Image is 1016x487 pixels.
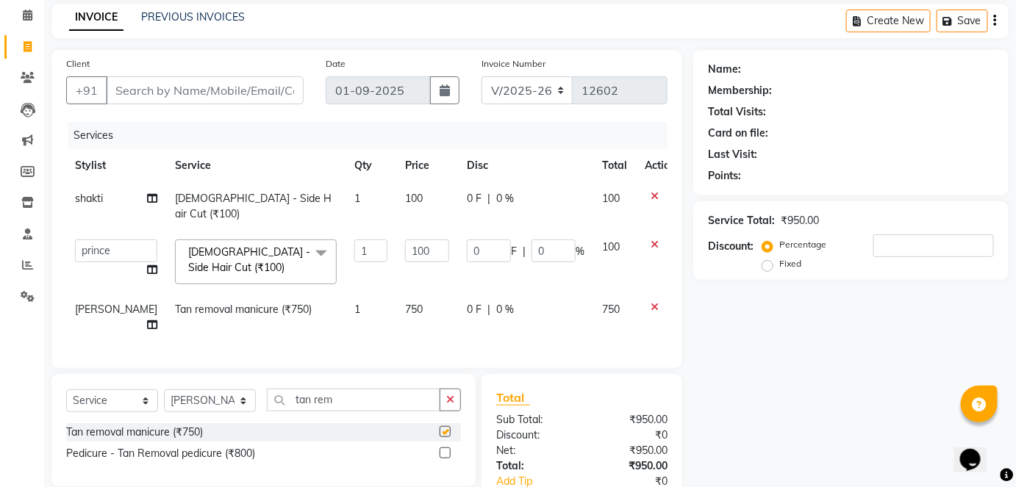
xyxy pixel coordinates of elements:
[485,412,582,428] div: Sub Total:
[708,62,741,77] div: Name:
[523,244,526,259] span: |
[405,192,423,205] span: 100
[582,458,679,474] div: ₹950.00
[66,76,107,104] button: +91
[708,83,772,98] div: Membership:
[708,147,757,162] div: Last Visit:
[602,303,620,316] span: 750
[496,302,514,317] span: 0 %
[66,425,203,440] div: Tan removal manicure (₹750)
[346,149,396,182] th: Qty
[496,191,514,206] span: 0 %
[582,443,679,458] div: ₹950.00
[66,446,255,461] div: Pedicure - Tan Removal pedicure (₹800)
[602,240,620,253] span: 100
[75,192,103,205] span: shakti
[779,257,801,270] label: Fixed
[708,126,768,141] div: Card on file:
[954,428,1001,472] iframe: chat widget
[485,443,582,458] div: Net:
[396,149,458,182] th: Price
[75,303,157,316] span: [PERSON_NAME]
[354,303,360,316] span: 1
[482,57,545,71] label: Invoice Number
[326,57,346,71] label: Date
[487,302,490,317] span: |
[593,149,636,182] th: Total
[188,245,310,274] span: [DEMOGRAPHIC_DATA] - Side Hair Cut (₹100)
[141,10,245,24] a: PREVIOUS INVOICES
[485,458,582,474] div: Total:
[496,390,530,405] span: Total
[708,239,754,254] div: Discount:
[467,191,482,206] span: 0 F
[458,149,593,182] th: Disc
[166,149,346,182] th: Service
[846,10,931,32] button: Create New
[708,104,766,120] div: Total Visits:
[636,149,684,182] th: Action
[602,192,620,205] span: 100
[69,4,124,31] a: INVOICE
[354,192,360,205] span: 1
[175,192,332,220] span: [DEMOGRAPHIC_DATA] - Side Hair Cut (₹100)
[285,261,291,274] a: x
[175,303,312,316] span: Tan removal manicure (₹750)
[779,238,826,251] label: Percentage
[467,302,482,317] span: 0 F
[781,213,819,228] div: ₹950.00
[485,428,582,443] div: Discount:
[487,191,490,206] span: |
[66,149,166,182] th: Stylist
[708,213,775,228] div: Service Total:
[582,412,679,428] div: ₹950.00
[66,57,90,71] label: Client
[106,76,304,104] input: Search by Name/Mobile/Email/Code
[267,389,440,411] input: Search or Scan
[405,303,423,316] span: 750
[582,428,679,443] div: ₹0
[937,10,988,32] button: Save
[708,168,741,184] div: Points:
[576,244,584,259] span: %
[511,244,517,259] span: F
[68,122,679,149] div: Services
